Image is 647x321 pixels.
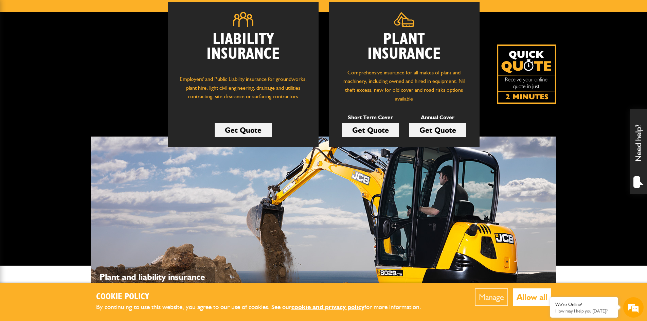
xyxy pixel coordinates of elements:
p: Comprehensive insurance for all makes of plant and machinery, including owned and hired in equipm... [339,68,469,103]
h2: Plant Insurance [339,32,469,61]
p: Annual Cover [409,113,466,122]
a: Get Quote [342,123,399,137]
div: We're Online! [555,302,613,307]
img: Quick Quote [497,44,556,104]
p: Short Term Cover [342,113,399,122]
button: Allow all [513,288,551,306]
p: How may I help you today? [555,308,613,314]
p: By continuing to use this website, you agree to our use of cookies. See our for more information. [96,302,432,313]
h2: Liability Insurance [178,32,308,68]
a: Get Quote [409,123,466,137]
button: Manage [475,288,508,306]
h2: Cookie Policy [96,292,432,302]
a: Get your insurance quote isn just 2-minutes [497,44,556,104]
div: Need help? [630,109,647,194]
a: Get Quote [215,123,272,137]
p: Plant and liability insurance for makes and models... [100,270,212,298]
a: cookie and privacy policy [291,303,364,311]
p: Employers' and Public Liability insurance for groundworks, plant hire, light civil engineering, d... [178,75,308,107]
